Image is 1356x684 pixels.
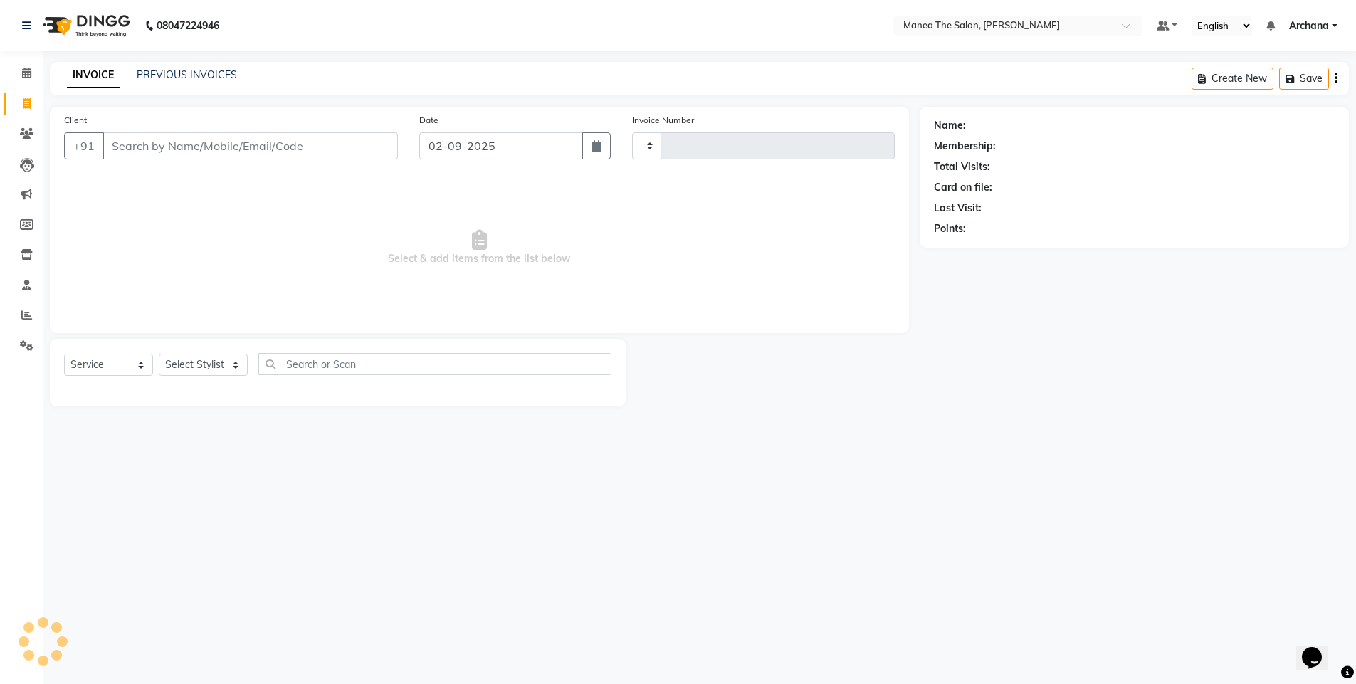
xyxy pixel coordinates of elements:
[1192,68,1273,90] button: Create New
[67,63,120,88] a: INVOICE
[36,6,134,46] img: logo
[934,221,966,236] div: Points:
[258,353,611,375] input: Search or Scan
[1296,627,1342,670] iframe: chat widget
[934,118,966,133] div: Name:
[103,132,398,159] input: Search by Name/Mobile/Email/Code
[632,114,694,127] label: Invoice Number
[934,159,990,174] div: Total Visits:
[934,201,982,216] div: Last Visit:
[934,139,996,154] div: Membership:
[137,68,237,81] a: PREVIOUS INVOICES
[64,177,895,319] span: Select & add items from the list below
[419,114,438,127] label: Date
[1279,68,1329,90] button: Save
[64,114,87,127] label: Client
[157,6,219,46] b: 08047224946
[934,180,992,195] div: Card on file:
[64,132,104,159] button: +91
[1289,19,1329,33] span: Archana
